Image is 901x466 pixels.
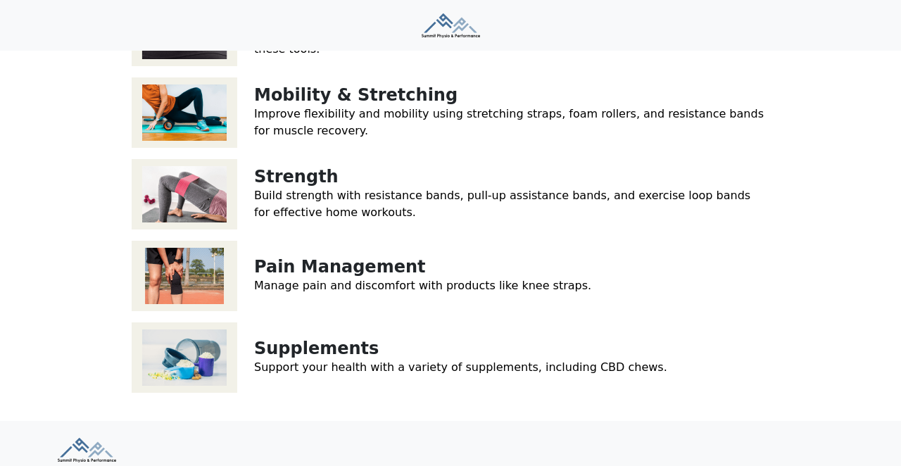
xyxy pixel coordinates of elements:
a: Support your health with a variety of supplements, including CBD chews. [254,360,667,374]
img: Strength [132,159,237,229]
a: Build strength with resistance bands, pull-up assistance bands, and exercise loop bands for effec... [254,189,750,219]
img: Summit Physio & Performance [422,13,480,38]
img: Summit Physio & Performance [58,438,116,462]
a: Improve flexibility and mobility using stretching straps, foam rollers, and resistance bands for ... [254,107,764,137]
img: Pain Management [132,241,237,311]
a: Pain Management [254,257,425,277]
a: Manage pain and discomfort with products like knee straps. [254,279,591,292]
a: Strength [254,167,339,187]
a: Mobility & Stretching [254,85,458,105]
img: Supplements [132,322,237,393]
a: Supplements [254,339,379,358]
img: Mobility & Stretching [132,77,237,148]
